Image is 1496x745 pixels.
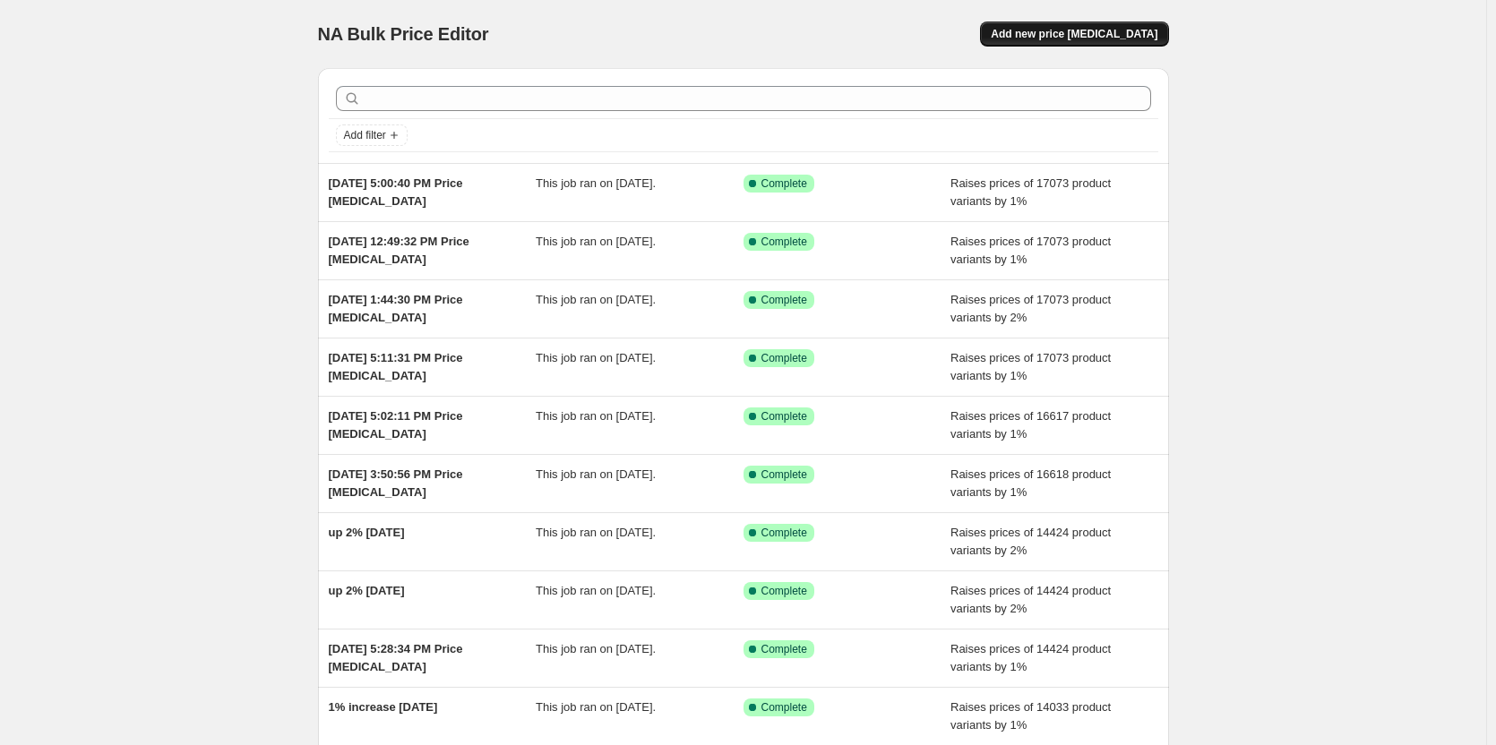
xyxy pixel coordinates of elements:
[329,467,463,499] span: [DATE] 3:50:56 PM Price [MEDICAL_DATA]
[761,700,807,715] span: Complete
[536,526,656,539] span: This job ran on [DATE].
[950,176,1111,208] span: Raises prices of 17073 product variants by 1%
[329,700,438,714] span: 1% increase [DATE]
[536,351,656,364] span: This job ran on [DATE].
[329,642,463,673] span: [DATE] 5:28:34 PM Price [MEDICAL_DATA]
[329,235,469,266] span: [DATE] 12:49:32 PM Price [MEDICAL_DATA]
[329,584,405,597] span: up 2% [DATE]
[536,642,656,655] span: This job ran on [DATE].
[950,351,1111,382] span: Raises prices of 17073 product variants by 1%
[980,21,1168,47] button: Add new price [MEDICAL_DATA]
[329,176,463,208] span: [DATE] 5:00:40 PM Price [MEDICAL_DATA]
[344,128,386,142] span: Add filter
[950,235,1111,266] span: Raises prices of 17073 product variants by 1%
[536,235,656,248] span: This job ran on [DATE].
[761,293,807,307] span: Complete
[536,176,656,190] span: This job ran on [DATE].
[950,293,1111,324] span: Raises prices of 17073 product variants by 2%
[950,467,1111,499] span: Raises prices of 16618 product variants by 1%
[336,124,408,146] button: Add filter
[536,467,656,481] span: This job ran on [DATE].
[318,24,489,44] span: NA Bulk Price Editor
[329,526,405,539] span: up 2% [DATE]
[329,293,463,324] span: [DATE] 1:44:30 PM Price [MEDICAL_DATA]
[329,351,463,382] span: [DATE] 5:11:31 PM Price [MEDICAL_DATA]
[950,700,1111,732] span: Raises prices of 14033 product variants by 1%
[761,642,807,656] span: Complete
[761,526,807,540] span: Complete
[536,700,656,714] span: This job ran on [DATE].
[950,642,1111,673] span: Raises prices of 14424 product variants by 1%
[761,409,807,424] span: Complete
[761,235,807,249] span: Complete
[329,409,463,441] span: [DATE] 5:02:11 PM Price [MEDICAL_DATA]
[536,584,656,597] span: This job ran on [DATE].
[950,584,1111,615] span: Raises prices of 14424 product variants by 2%
[761,176,807,191] span: Complete
[761,584,807,598] span: Complete
[991,27,1157,41] span: Add new price [MEDICAL_DATA]
[536,409,656,423] span: This job ran on [DATE].
[536,293,656,306] span: This job ran on [DATE].
[761,351,807,365] span: Complete
[950,409,1111,441] span: Raises prices of 16617 product variants by 1%
[950,526,1111,557] span: Raises prices of 14424 product variants by 2%
[761,467,807,482] span: Complete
